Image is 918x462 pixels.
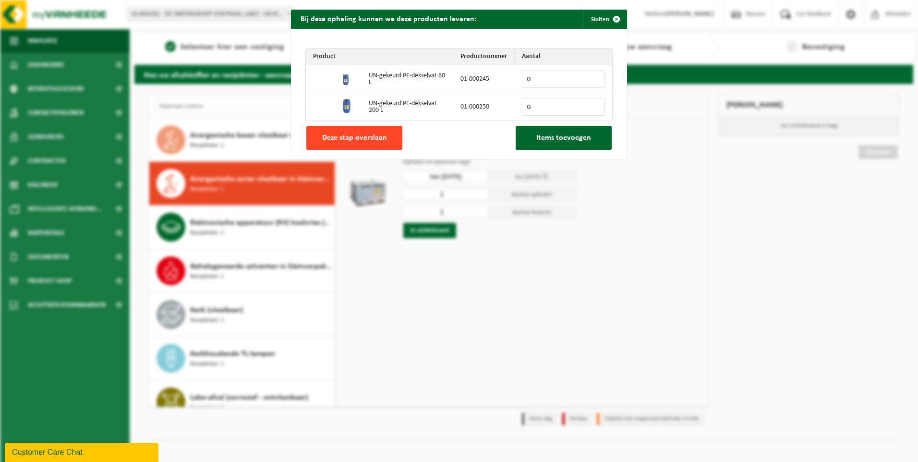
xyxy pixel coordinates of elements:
img: 01-000245 [339,71,354,86]
button: Deze stap overslaan [306,126,402,150]
td: UN-gekeurd PE-dekselvat 60 L [362,65,453,93]
th: Productnummer [453,49,515,65]
h2: Bij deze ophaling kunnen we deze producten leveren: [291,10,486,28]
th: Aantal [515,49,612,65]
iframe: chat widget [5,441,160,462]
td: UN-gekeurd PE-dekselvat 200 L [362,93,453,121]
th: Product [306,49,453,65]
td: 01-000245 [453,65,515,93]
td: 01-000250 [453,93,515,121]
button: Items toevoegen [516,126,612,150]
img: 01-000250 [339,98,354,114]
span: Deze stap overslaan [322,134,387,142]
button: Sluiten [583,10,626,29]
span: Items toevoegen [536,134,591,142]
